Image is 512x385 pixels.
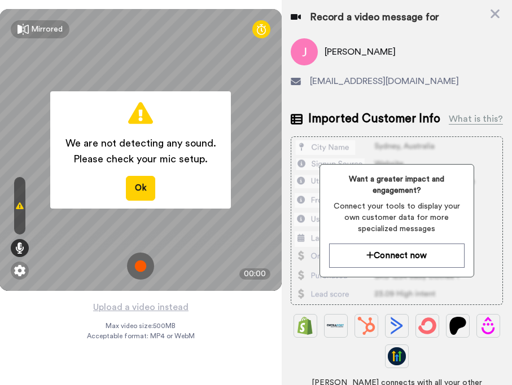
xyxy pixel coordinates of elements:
button: Ok [126,176,155,200]
div: What is this? [449,112,503,126]
img: mute-white.svg [36,36,50,50]
span: Want a greater impact and engagement? [329,174,465,196]
span: Connect your tools to display your own customer data for more specialized messages [329,201,465,234]
img: ConvertKit [418,317,436,335]
span: Max video size: 500 MB [106,321,176,330]
span: Imported Customer Info [308,110,440,127]
img: GoHighLevel [388,347,406,365]
img: ActiveCampaign [388,317,406,335]
button: Connect now [329,244,465,268]
span: Acceptable format: MP4 or WebM [87,331,195,340]
span: Hi [PERSON_NAME], thank you so much for signing up! I wanted to say thanks in person with a quick... [63,10,150,126]
img: Patreon [449,317,467,335]
button: Upload a video instead [90,300,192,315]
span: We are not detecting any sound. [65,135,216,151]
img: Drip [479,317,497,335]
img: ic_record_start.svg [127,253,154,280]
img: Ontraport [327,317,345,335]
span: Please check your mic setup. [65,151,216,167]
img: c638375f-eacb-431c-9714-bd8d08f708a7-1584310529.jpg [1,2,32,33]
img: Shopify [296,317,314,335]
div: 00:00 [239,268,270,280]
img: Hubspot [357,317,375,335]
